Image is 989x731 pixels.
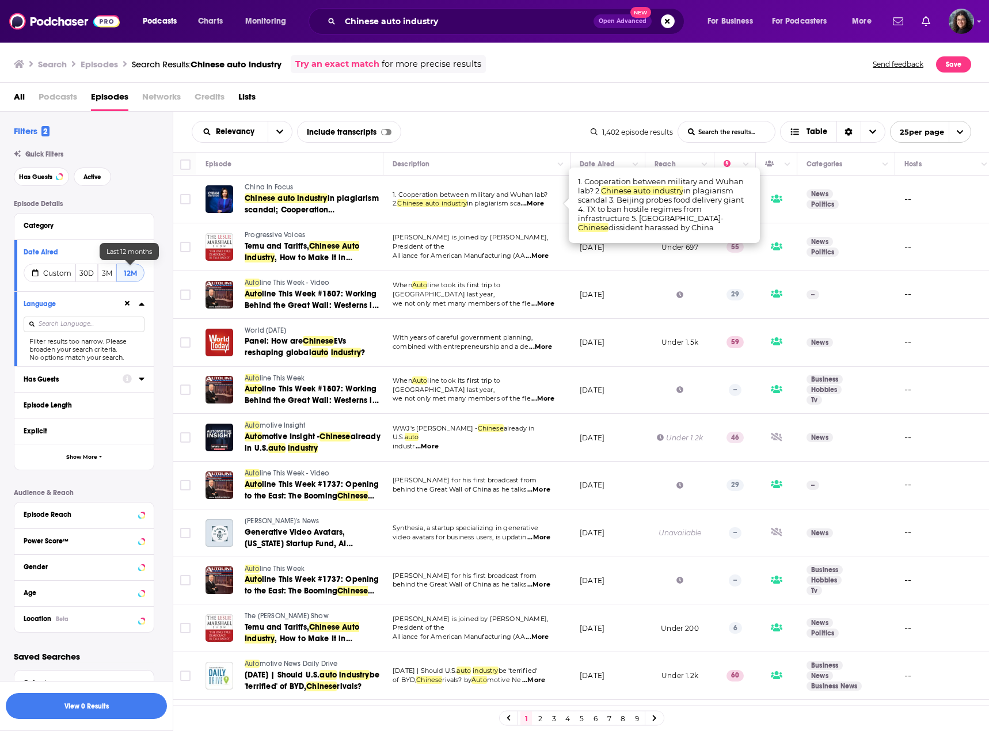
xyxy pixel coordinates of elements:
div: Search Results: [132,59,282,70]
button: Power Score™ [24,534,144,548]
span: line This Week [260,374,305,382]
button: 30D [75,264,98,282]
button: Gender [24,559,144,574]
a: 2 [534,711,546,725]
a: [PERSON_NAME]'s News [245,516,382,527]
span: line This Week #1807: Working Behind the Great Wall: Westerns in the [245,384,379,417]
a: Temu and Tariffs,Chinese Auto Industry, How to Make It in [GEOGRAPHIC_DATA], [PERSON_NAME]'s Indu... [245,241,382,264]
div: Has Guests [24,375,115,383]
button: Choose View [780,121,885,143]
span: [PERSON_NAME] is joined by [PERSON_NAME], President of the [393,615,548,632]
span: Toggle select row [180,575,191,585]
span: Auto [245,289,262,299]
span: Auto [245,374,260,382]
a: 8 [617,711,629,725]
span: line This Week - Video [260,469,330,477]
a: The [PERSON_NAME] Show [245,611,382,622]
span: Under 697 [661,243,698,252]
span: line took its first trip to [GEOGRAPHIC_DATA] last year, [393,281,500,298]
span: motive Insight [260,421,305,429]
p: -- [807,290,819,299]
button: Open AdvancedNew [594,14,652,28]
p: 29 [726,289,744,300]
button: Select [14,670,154,696]
button: Column Actions [698,158,712,172]
span: video avatars for business users, is updatin [393,533,527,541]
a: 3 [548,711,560,725]
div: Language [24,300,115,308]
a: Business News [807,681,862,691]
a: Generative Video Avatars, [US_STATE] Startup Fund, AI in [245,527,382,550]
span: World [DATE] [245,326,286,334]
div: Categories [807,157,842,171]
span: Chinese Auto Industry [245,241,359,262]
button: open menu [135,12,192,31]
span: motive News Daily Drive [260,660,338,668]
span: 2 [41,126,50,136]
span: Synthesia, a startup specializing in generative [393,524,538,532]
h2: Choose List sort [192,121,292,143]
div: Sort Direction [836,121,861,142]
span: ...More [527,533,550,542]
span: rivals? [337,681,362,691]
a: Progressive Voices [245,230,382,241]
button: Column Actions [629,158,642,172]
a: China In Focus [245,182,382,193]
a: 4 [562,711,573,725]
span: industry [288,443,318,453]
div: Beta [56,615,69,623]
span: industry [331,348,361,357]
p: -- [807,481,819,490]
span: 2. [393,199,397,207]
a: News [807,618,833,627]
button: open menu [890,121,971,143]
button: Column Actions [878,158,892,172]
span: Show More [66,454,97,460]
span: For Podcasters [772,13,827,29]
button: Show More [14,444,154,470]
a: Autoline This Week [245,374,382,384]
span: Auto [245,421,260,429]
span: Toggle select row [180,480,191,490]
span: motive Insight - [262,432,320,441]
a: [DATE] | Should U.S.autoindustrybe 'terrified' of BYD,Chineserivals? [245,669,382,692]
input: Search Language... [24,317,144,332]
p: [DATE] [580,528,604,538]
span: behind the Great Wall of China as he talks [393,580,526,588]
span: Location [24,615,51,623]
div: Reach [655,157,676,171]
div: Explicit [24,427,137,435]
a: News [807,433,833,442]
button: open menu [844,12,886,31]
p: -- [729,384,741,395]
span: Chinese [478,424,504,432]
button: Column Actions [781,158,794,172]
span: The [PERSON_NAME] Show [245,612,329,620]
img: Podchaser - Follow, Share and Rate Podcasts [9,10,120,32]
a: Hobbies [807,576,842,585]
button: Has Guests [24,371,123,386]
span: in plagiarism scandal; Cooperation between [245,193,379,226]
span: Toggle select row [180,242,191,252]
span: line This Week #1807: Working Behind the Great Wall: Westerns in the [245,289,379,322]
span: Toggle select row [180,528,191,538]
span: ...More [529,342,552,352]
span: When [393,376,412,384]
span: ...More [527,580,550,589]
a: Business [807,661,843,670]
div: Last 12 months [100,243,159,260]
span: [PERSON_NAME] is joined by [PERSON_NAME], President of the [393,233,548,250]
span: for more precise results [382,58,481,71]
span: Under 1.5k [661,338,698,347]
a: News [807,237,833,246]
div: Has Guests [765,157,781,171]
a: World [DATE] [245,326,382,336]
div: Gender [24,563,135,571]
span: Panel: How are [245,336,303,346]
a: Politics [807,248,839,257]
span: we not only met many members of the fle [393,394,531,402]
p: 59 [726,336,744,348]
span: ? [361,348,365,357]
span: Podcasts [39,87,77,111]
a: Business [807,565,843,574]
